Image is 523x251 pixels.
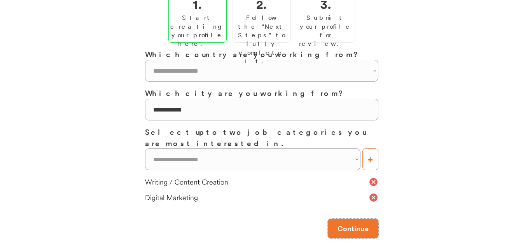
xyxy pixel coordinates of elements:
div: Start creating your profile here. [170,13,225,48]
h3: Which country are you working from? [145,49,378,60]
div: Writing / Content Creation [145,177,369,187]
div: Submit your profile for review. [299,13,353,48]
div: Follow the "Next Steps" to fully complete it. [235,13,289,65]
div: Digital Marketing [145,193,369,202]
button: Continue [328,219,378,238]
button: cancel [369,193,378,202]
button: cancel [369,177,378,187]
button: + [362,148,378,170]
h3: Select up to two job categories you are most interested in. [145,126,378,148]
h3: Which city are you working from? [145,87,378,99]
